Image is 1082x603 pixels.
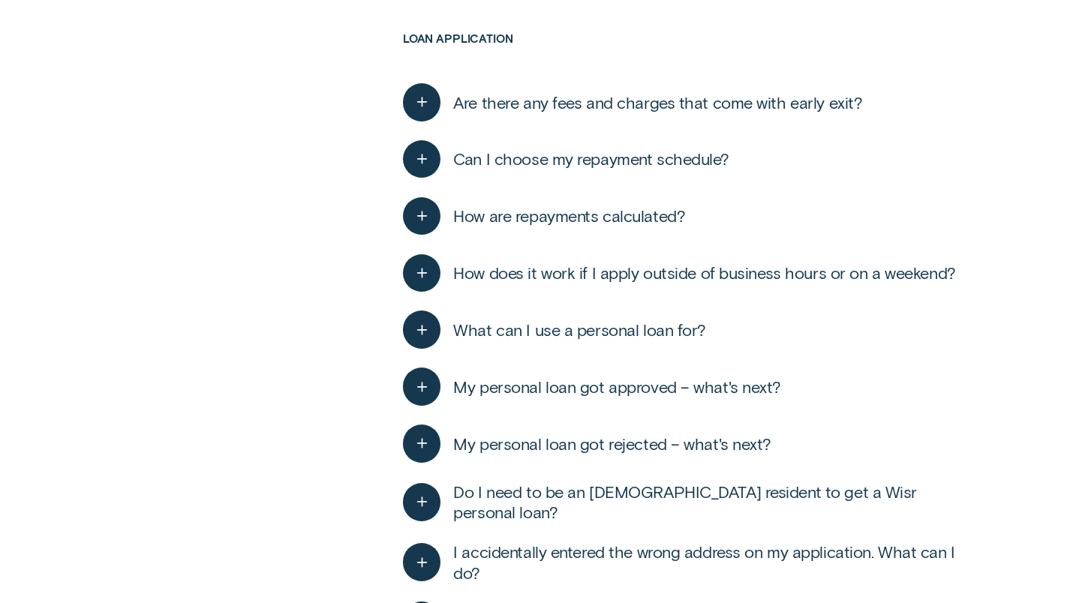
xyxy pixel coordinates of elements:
[403,197,685,235] button: How are repayments calculated?
[453,148,729,169] span: Can I choose my repayment schedule?
[453,319,706,340] span: What can I use a personal loan for?
[403,481,968,523] button: Do I need to be an [DEMOGRAPHIC_DATA] resident to get a Wisr personal loan?
[403,83,862,121] button: Are there any fees and charges that come with early exit?
[403,32,968,74] h3: Loan application
[453,433,771,454] span: My personal loan got rejected – what's next?
[403,310,706,349] button: What can I use a personal loan for?
[403,140,729,178] button: Can I choose my repayment schedule?
[453,92,862,112] span: Are there any fees and charges that come with early exit?
[403,254,956,292] button: How does it work if I apply outside of business hours or on a weekend?
[453,481,968,523] span: Do I need to be an [DEMOGRAPHIC_DATA] resident to get a Wisr personal loan?
[453,205,685,226] span: How are repayments calculated?
[453,262,955,283] span: How does it work if I apply outside of business hours or on a weekend?
[403,541,968,583] button: I accidentally entered the wrong address on my application. What can I do?
[403,367,781,406] button: My personal loan got approved – what's next?
[453,541,968,583] span: I accidentally entered the wrong address on my application. What can I do?
[403,424,771,463] button: My personal loan got rejected – what's next?
[453,376,781,397] span: My personal loan got approved – what's next?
